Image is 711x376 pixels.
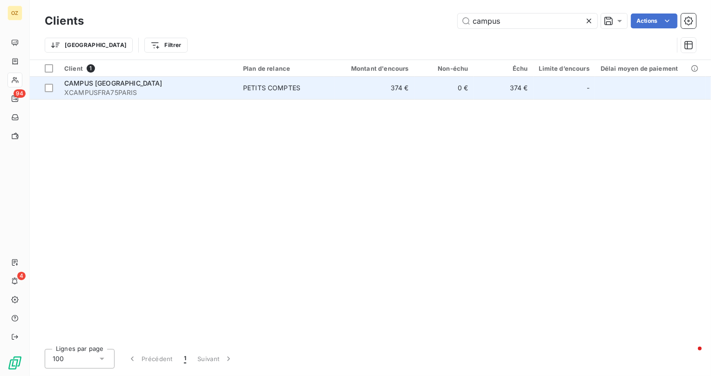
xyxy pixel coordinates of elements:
[7,356,22,370] img: Logo LeanPay
[178,349,192,369] button: 1
[7,6,22,20] div: OZ
[64,88,232,97] span: XCAMPUSFRA75PARIS
[45,38,133,53] button: [GEOGRAPHIC_DATA]
[87,64,95,73] span: 1
[243,83,300,93] div: PETITS COMPTES
[64,65,83,72] span: Client
[334,77,414,99] td: 374 €
[601,65,700,72] div: Délai moyen de paiement
[243,65,329,72] div: Plan de relance
[587,83,589,93] span: -
[17,272,26,280] span: 4
[192,349,239,369] button: Suivant
[45,13,84,29] h3: Clients
[184,354,186,363] span: 1
[539,65,589,72] div: Limite d’encours
[480,65,528,72] div: Échu
[414,77,474,99] td: 0 €
[122,349,178,369] button: Précédent
[631,13,677,28] button: Actions
[144,38,187,53] button: Filtrer
[14,89,26,98] span: 94
[679,344,702,367] iframe: Intercom live chat
[64,79,163,87] span: CAMPUS [GEOGRAPHIC_DATA]
[474,77,534,99] td: 374 €
[340,65,409,72] div: Montant d'encours
[420,65,468,72] div: Non-échu
[53,354,64,363] span: 100
[458,13,597,28] input: Rechercher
